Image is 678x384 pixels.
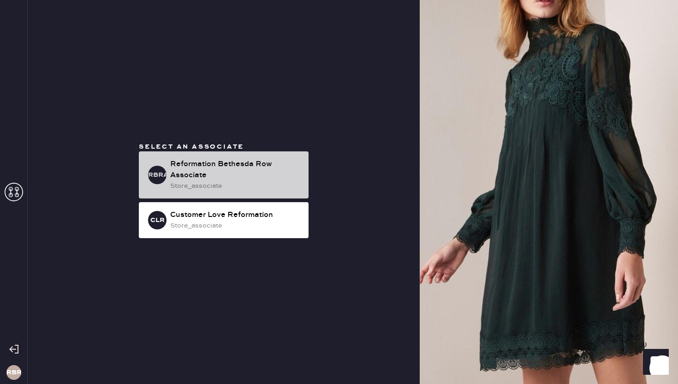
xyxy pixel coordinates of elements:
[170,159,301,181] div: Reformation Bethesda Row Associate
[139,143,244,151] span: Select an associate
[170,210,301,221] div: Customer Love Reformation
[148,172,167,178] h3: RBRA
[170,181,301,191] div: store_associate
[634,342,674,382] iframe: Front Chat
[6,369,21,376] h3: RBR
[170,221,301,231] div: store_associate
[150,217,165,223] h3: CLR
